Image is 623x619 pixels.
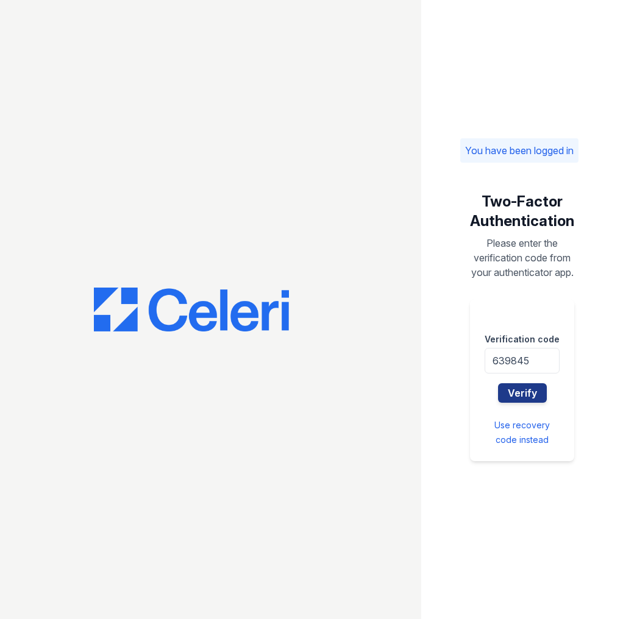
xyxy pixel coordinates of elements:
img: CE_Logo_Blue-a8612792a0a2168367f1c8372b55b34899dd931a85d93a1a3d3e32e68fde9ad4.png [94,288,289,331]
input: Enter 6-digit code [485,348,560,373]
p: You have been logged in [465,143,574,158]
label: Verification code [485,333,560,345]
h1: Two-Factor Authentication [470,192,574,231]
a: Use recovery code instead [494,420,550,445]
p: Please enter the verification code from your authenticator app. [470,236,574,280]
button: Verify [498,383,547,403]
